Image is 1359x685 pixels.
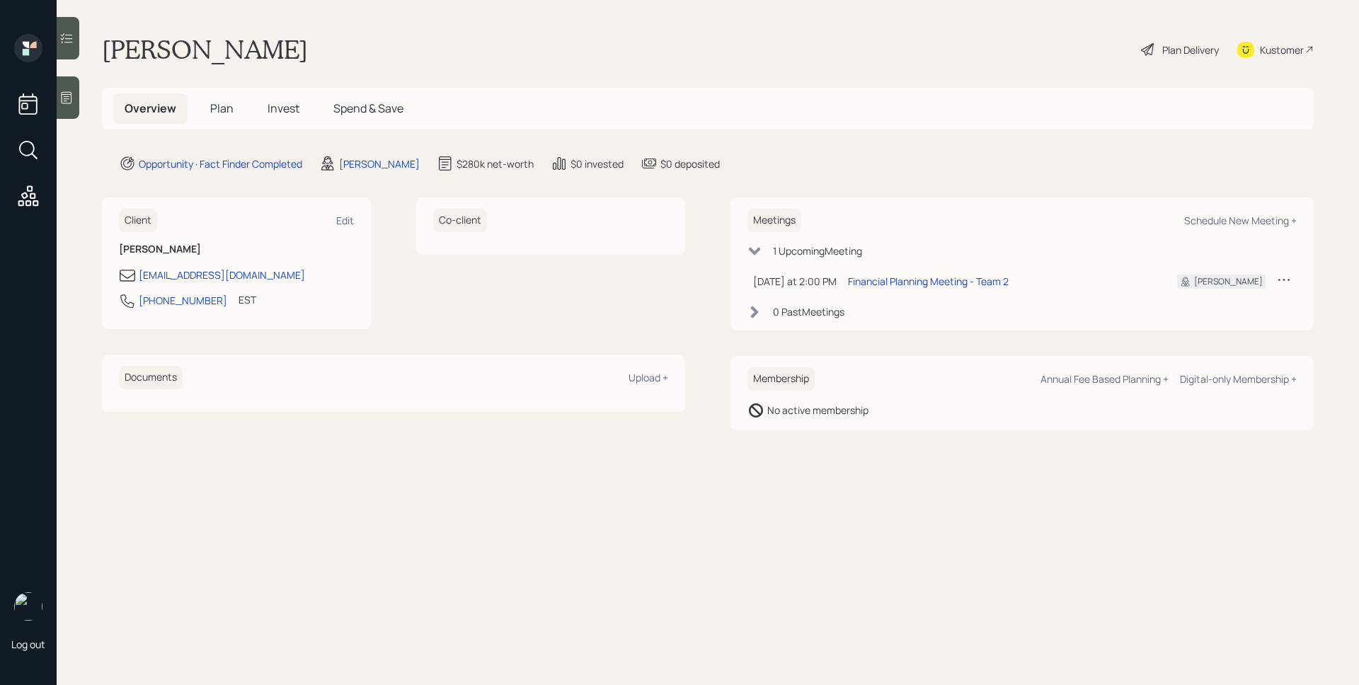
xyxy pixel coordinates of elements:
div: Upload + [629,371,668,384]
div: Financial Planning Meeting - Team 2 [848,274,1009,289]
h6: Documents [119,366,183,389]
h6: Client [119,209,157,232]
div: EST [239,292,256,307]
div: [EMAIL_ADDRESS][DOMAIN_NAME] [139,267,305,282]
span: Spend & Save [333,100,403,116]
div: 0 Past Meeting s [773,304,844,319]
div: Annual Fee Based Planning + [1040,372,1169,386]
h6: [PERSON_NAME] [119,243,354,255]
span: Plan [210,100,234,116]
div: Edit [336,214,354,227]
div: $0 invested [570,156,624,171]
div: No active membership [767,403,868,418]
span: Invest [268,100,299,116]
div: [PHONE_NUMBER] [139,293,227,308]
div: Opportunity · Fact Finder Completed [139,156,302,171]
div: $280k net-worth [457,156,534,171]
div: Schedule New Meeting + [1184,214,1297,227]
div: Digital-only Membership + [1180,372,1297,386]
div: [PERSON_NAME] [1194,275,1263,288]
div: Kustomer [1260,42,1304,57]
div: [DATE] at 2:00 PM [753,274,837,289]
h1: [PERSON_NAME] [102,34,308,65]
span: Overview [125,100,176,116]
h6: Meetings [747,209,801,232]
div: Log out [11,638,45,651]
h6: Membership [747,367,815,391]
div: $0 deposited [660,156,720,171]
div: Plan Delivery [1162,42,1219,57]
img: james-distasi-headshot.png [14,592,42,621]
div: 1 Upcoming Meeting [773,243,862,258]
div: [PERSON_NAME] [339,156,420,171]
h6: Co-client [433,209,487,232]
